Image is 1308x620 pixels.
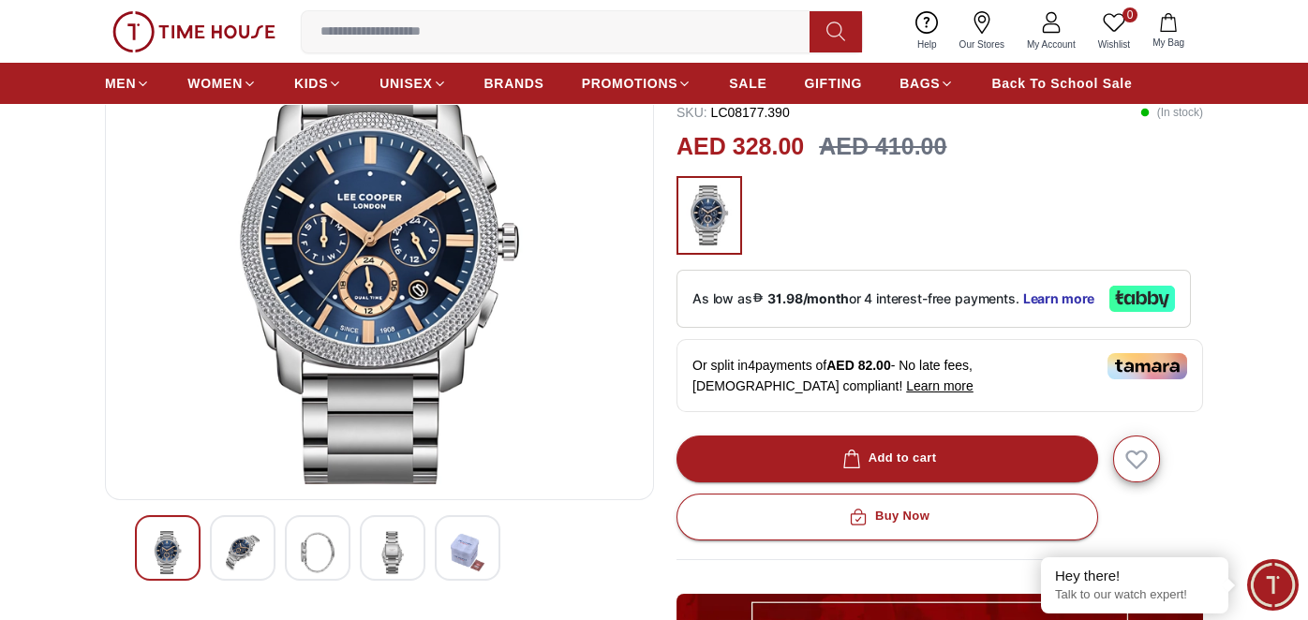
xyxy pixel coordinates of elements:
a: BAGS [899,66,954,100]
a: WOMEN [187,66,257,100]
div: Hey there! [1055,567,1214,585]
img: Lee Cooper Men's Multi Function Dark Blue Dial Watch - LC08177.390 [301,531,334,574]
span: Our Stores [952,37,1012,52]
img: Lee Cooper Men's Multi Function Dark Blue Dial Watch - LC08177.390 [121,35,638,484]
span: UNISEX [379,74,432,93]
a: PROMOTIONS [582,66,692,100]
p: LC08177.390 [676,103,790,122]
p: Talk to our watch expert! [1055,587,1214,603]
h3: AED 410.00 [819,129,946,165]
a: SALE [729,66,766,100]
button: Buy Now [676,494,1098,540]
div: Buy Now [845,506,929,527]
img: Lee Cooper Men's Multi Function Dark Blue Dial Watch - LC08177.390 [151,531,185,574]
span: PROMOTIONS [582,74,678,93]
span: Help [910,37,944,52]
a: KIDS [294,66,342,100]
img: Lee Cooper Men's Multi Function Dark Blue Dial Watch - LC08177.390 [226,531,260,574]
span: My Account [1019,37,1083,52]
span: Learn more [906,378,974,393]
h2: AED 328.00 [676,129,804,165]
button: My Bag [1141,9,1196,53]
span: 0 [1122,7,1137,22]
span: BAGS [899,74,940,93]
span: MEN [105,74,136,93]
a: Back To School Sale [991,66,1132,100]
img: ... [686,185,733,245]
span: KIDS [294,74,328,93]
a: Help [906,7,948,55]
span: SKU : [676,105,707,120]
span: SALE [729,74,766,93]
img: Tamara [1107,353,1187,379]
img: ... [112,11,275,52]
div: Chat Widget [1247,559,1299,611]
a: GIFTING [804,66,862,100]
a: BRANDS [484,66,544,100]
a: 0Wishlist [1087,7,1141,55]
span: GIFTING [804,74,862,93]
span: AED 82.00 [826,358,890,373]
div: Or split in 4 payments of - No late fees, [DEMOGRAPHIC_DATA] compliant! [676,339,1203,412]
p: ( In stock ) [1140,103,1203,122]
div: Add to cart [839,448,937,469]
span: Wishlist [1091,37,1137,52]
span: BRANDS [484,74,544,93]
a: Our Stores [948,7,1016,55]
button: Add to cart [676,435,1098,482]
span: Back To School Sale [991,74,1132,93]
img: Lee Cooper Men's Multi Function Dark Blue Dial Watch - LC08177.390 [376,531,409,574]
a: UNISEX [379,66,446,100]
img: Lee Cooper Men's Multi Function Dark Blue Dial Watch - LC08177.390 [451,531,484,574]
a: MEN [105,66,150,100]
span: My Bag [1145,36,1192,50]
span: WOMEN [187,74,243,93]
